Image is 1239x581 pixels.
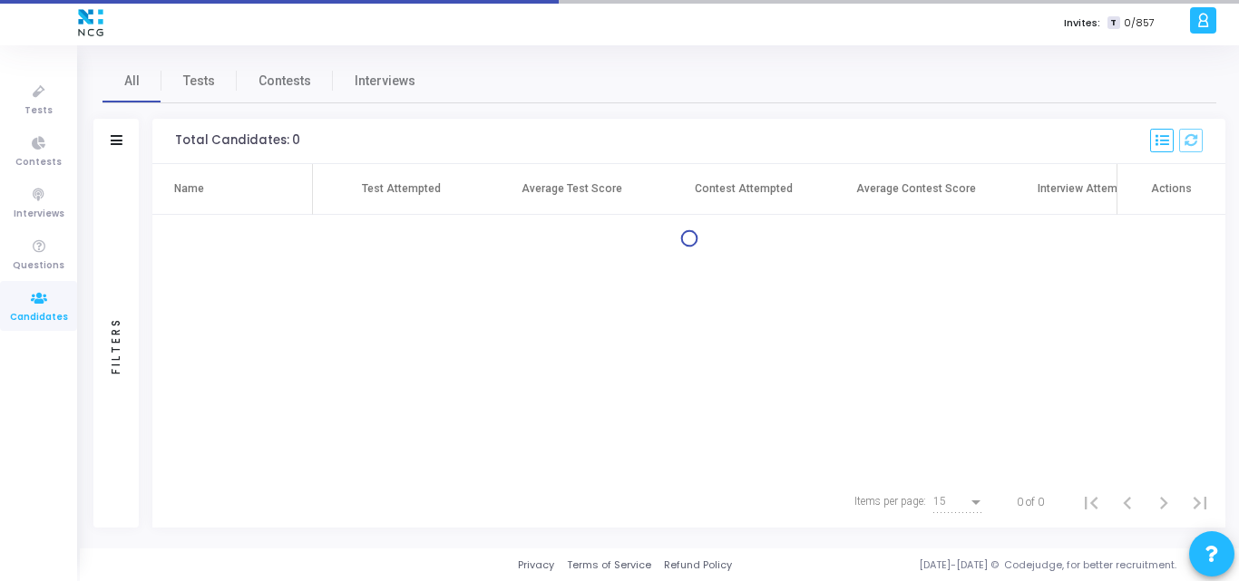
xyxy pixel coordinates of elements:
span: 0/857 [1124,15,1155,31]
span: Interviews [355,72,415,91]
img: logo [73,5,108,41]
span: 15 [933,495,946,508]
button: Previous page [1109,484,1146,520]
button: Last page [1182,484,1218,520]
th: Contest Attempted [658,164,830,215]
label: Invites: [1064,15,1100,31]
th: Test Attempted [313,164,485,215]
div: Total Candidates: 0 [175,133,300,148]
div: Filters [108,246,124,445]
button: First page [1073,484,1109,520]
a: Refund Policy [664,557,732,573]
th: Actions [1117,164,1225,215]
a: Terms of Service [567,557,651,573]
span: All [124,72,140,91]
div: Name [174,180,204,197]
span: Candidates [10,310,68,325]
th: Interview Attempted [1002,164,1175,215]
mat-select: Items per page: [933,496,984,508]
span: T [1107,16,1119,30]
span: Tests [24,103,53,119]
th: Average Test Score [485,164,658,215]
button: Next page [1146,484,1182,520]
div: [DATE]-[DATE] © Codejudge, for better recruitment. [732,557,1216,573]
div: Items per page: [854,493,926,509]
th: Average Contest Score [830,164,1002,215]
span: Contests [259,72,311,91]
div: 0 of 0 [1017,494,1044,510]
a: Privacy [518,557,554,573]
span: Interviews [14,207,64,222]
span: Tests [183,72,215,91]
span: Questions [13,258,64,274]
span: Contests [15,155,62,170]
